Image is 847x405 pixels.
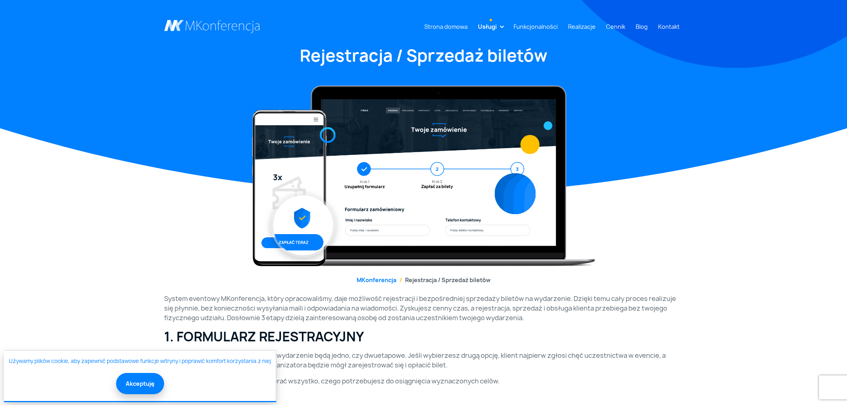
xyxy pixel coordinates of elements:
p: Oto przykładowe informacje: [164,392,683,402]
a: Używamy plików cookie, aby zapewnić podstawowe funkcje witryny i poprawić komfort korzystania z niej [9,357,271,365]
a: Blog [632,19,651,34]
a: Realizacje [565,19,599,34]
p: System eventowy MKonferencja, który opracowaliśmy, daje możliwość rejestracji i bezpośredniej spr... [164,294,683,323]
button: Akceptuję [116,373,164,394]
h2: 1. FORMULARZ REJESTRACYJNY [164,329,683,344]
li: Rejestracja / Sprzedaż biletów [396,276,491,284]
img: Graficzny element strony [544,121,552,130]
a: Funkcjonalności [510,19,561,34]
a: MKonferencja [357,276,396,284]
a: Usługi [475,19,500,34]
nav: breadcrumb [164,276,683,284]
h1: Rejestracja / Sprzedaż biletów [164,45,683,66]
a: Strona domowa [421,19,471,34]
a: Kontakt [655,19,683,34]
img: Rejestracja / Sprzedaż biletów [252,86,595,266]
img: Graficzny element strony [495,173,536,215]
p: Formularz rejestracyjny może zawierać wszystko, czego potrzebujesz do osiągnięcia wyznaczonych ce... [164,376,683,386]
a: Cennik [603,19,628,34]
p: Tylko od ciebie zależy, czy zapisy na wydarzenie będą jedno, czy dwuetapowe. Jeśli wybierzesz dru... [164,351,683,370]
img: Graficzny element strony [520,135,540,154]
img: Graficzny element strony [320,127,336,143]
